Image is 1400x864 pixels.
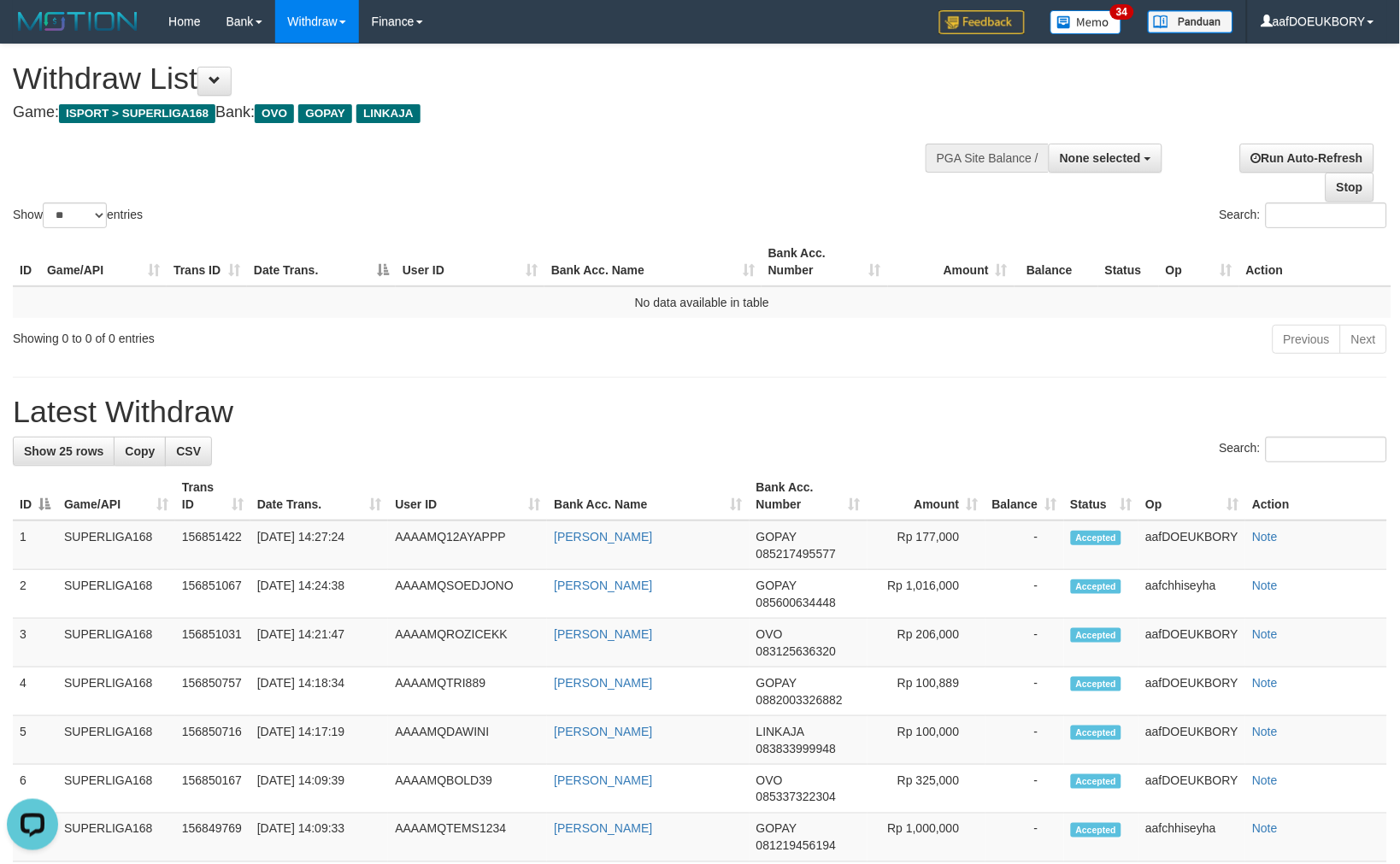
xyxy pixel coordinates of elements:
span: None selected [1060,151,1141,165]
td: [DATE] 14:24:38 [250,570,389,619]
a: [PERSON_NAME] [554,627,652,641]
button: Open LiveChat chat widget [7,7,58,58]
span: Copy 085217495577 to clipboard [756,547,836,561]
td: aafDOEUKBORY [1138,667,1245,716]
th: Status: activate to sort column ascending [1064,472,1139,520]
td: 156850757 [175,667,250,716]
a: [PERSON_NAME] [554,530,652,544]
img: MOTION_logo.png [13,9,143,34]
h1: Withdraw List [13,62,916,96]
input: Search: [1266,437,1387,462]
th: Amount: activate to sort column ascending [888,238,1015,286]
a: Note [1252,530,1278,544]
td: 5 [13,716,57,765]
td: AAAAMQDAWINI [388,716,547,765]
span: Copy [125,444,155,458]
td: Rp 325,000 [868,765,985,814]
td: 6 [13,765,57,814]
th: Bank Acc. Name: activate to sort column ascending [544,238,762,286]
span: Accepted [1071,579,1122,594]
td: Rp 100,889 [868,667,985,716]
a: [PERSON_NAME] [554,676,652,690]
img: panduan.png [1148,10,1233,33]
td: AAAAMQTEMS1234 [388,814,547,862]
td: AAAAMQ12AYAPPP [388,520,547,570]
label: Show entries [13,203,143,228]
td: SUPERLIGA168 [57,520,175,570]
td: - [985,520,1064,570]
span: Copy 0882003326882 to clipboard [756,693,843,707]
td: aafDOEUKBORY [1138,765,1245,814]
span: LINKAJA [756,725,804,738]
td: 156849769 [175,814,250,862]
th: Action [1245,472,1387,520]
td: Rp 1,000,000 [868,814,985,862]
a: Note [1252,579,1278,592]
th: Date Trans.: activate to sort column ascending [250,472,389,520]
td: SUPERLIGA168 [57,814,175,862]
span: OVO [255,104,294,123]
h4: Game: Bank: [13,104,916,121]
h1: Latest Withdraw [13,395,1387,429]
a: [PERSON_NAME] [554,725,652,738]
td: 2 [13,570,57,619]
a: Note [1252,725,1278,738]
a: Note [1252,627,1278,641]
td: Rp 100,000 [868,716,985,765]
a: Show 25 rows [13,437,115,466]
td: aafDOEUKBORY [1138,716,1245,765]
a: Previous [1273,325,1341,354]
span: GOPAY [756,676,797,690]
span: Copy 081219456194 to clipboard [756,839,836,853]
td: - [985,716,1064,765]
span: Show 25 rows [24,444,103,458]
a: Note [1252,773,1278,787]
span: Accepted [1071,531,1122,545]
td: AAAAMQROZICEKK [388,619,547,667]
span: LINKAJA [356,104,421,123]
img: Button%20Memo.svg [1050,10,1122,34]
span: CSV [176,444,201,458]
th: Status [1098,238,1159,286]
th: Date Trans.: activate to sort column descending [247,238,396,286]
td: AAAAMQBOLD39 [388,765,547,814]
a: [PERSON_NAME] [554,773,652,787]
td: 3 [13,619,57,667]
td: aafDOEUKBORY [1138,619,1245,667]
input: Search: [1266,203,1387,228]
th: Trans ID: activate to sort column ascending [167,238,247,286]
span: GOPAY [756,530,797,544]
button: None selected [1049,144,1162,173]
td: SUPERLIGA168 [57,570,175,619]
th: Op: activate to sort column ascending [1138,472,1245,520]
span: Accepted [1071,823,1122,838]
div: Showing 0 to 0 of 0 entries [13,323,571,347]
td: AAAAMQSOEDJONO [388,570,547,619]
td: - [985,570,1064,619]
td: - [985,765,1064,814]
span: Copy 083125636320 to clipboard [756,644,836,658]
a: CSV [165,437,212,466]
a: Copy [114,437,166,466]
td: 4 [13,667,57,716]
td: - [985,814,1064,862]
th: Bank Acc. Name: activate to sort column ascending [547,472,749,520]
span: GOPAY [756,579,797,592]
th: Action [1239,238,1391,286]
select: Showentries [43,203,107,228]
th: Amount: activate to sort column ascending [868,472,985,520]
th: Balance: activate to sort column ascending [985,472,1064,520]
span: Copy 085600634448 to clipboard [756,596,836,609]
span: ISPORT > SUPERLIGA168 [59,104,215,123]
td: 156851422 [175,520,250,570]
div: PGA Site Balance / [926,144,1049,173]
a: [PERSON_NAME] [554,579,652,592]
span: Accepted [1071,774,1122,789]
th: User ID: activate to sort column ascending [396,238,544,286]
a: Next [1340,325,1387,354]
td: Rp 177,000 [868,520,985,570]
th: User ID: activate to sort column ascending [388,472,547,520]
span: Copy 085337322304 to clipboard [756,791,836,804]
span: Copy 083833999948 to clipboard [756,742,836,755]
td: AAAAMQTRI889 [388,667,547,716]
